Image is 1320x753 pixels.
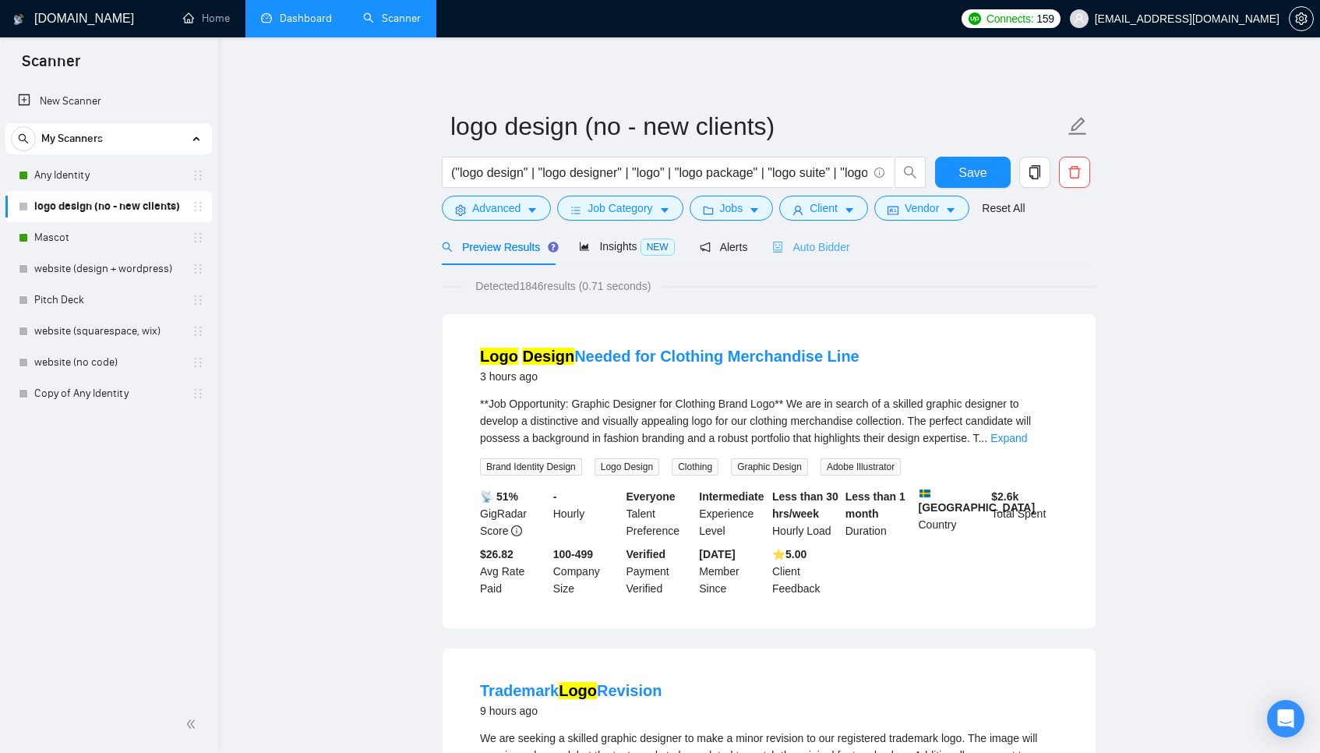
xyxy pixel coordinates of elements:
span: Clothing [672,458,718,475]
span: Graphic Design [731,458,808,475]
div: 3 hours ago [480,367,859,386]
div: 9 hours ago [480,702,662,720]
img: 🇸🇪 [919,488,930,499]
div: Experience Level [696,488,769,539]
span: Detected 1846 results (0.71 seconds) [464,278,662,295]
span: caret-down [945,204,956,216]
b: ⭐️ 5.00 [772,548,806,560]
button: delete [1059,157,1090,188]
span: Vendor [905,200,939,217]
button: idcardVendorcaret-down [874,196,969,221]
span: idcard [888,204,898,216]
mark: Design [522,348,574,365]
button: folderJobscaret-down [690,196,774,221]
button: search [11,126,36,151]
span: NEW [641,239,675,256]
a: Mascot [34,222,182,253]
button: Save [935,157,1011,188]
div: Hourly [550,488,623,539]
span: info-circle [874,168,884,178]
a: Reset All [982,200,1025,217]
b: $26.82 [480,548,514,560]
button: userClientcaret-down [779,196,868,221]
li: My Scanners [5,123,212,409]
div: Total Spent [988,488,1061,539]
span: caret-down [844,204,855,216]
div: **Job Opportunity: Graphic Designer for Clothing Brand Logo** We are in search of a skilled graph... [480,395,1058,447]
button: barsJob Categorycaret-down [557,196,683,221]
span: folder [703,204,714,216]
span: bars [570,204,581,216]
span: area-chart [579,241,590,252]
span: caret-down [749,204,760,216]
b: 📡 51% [480,490,518,503]
span: delete [1060,165,1089,179]
button: settingAdvancedcaret-down [442,196,551,221]
b: [GEOGRAPHIC_DATA] [919,488,1036,514]
div: Duration [842,488,916,539]
span: holder [192,356,204,369]
a: logo design (no - new clients) [34,191,182,222]
a: website (squarespace, wix) [34,316,182,347]
li: New Scanner [5,86,212,117]
mark: Logo [559,682,597,699]
b: - [553,490,557,503]
div: Company Size [550,546,623,597]
span: holder [192,294,204,306]
a: Any Identity [34,160,182,191]
span: Connects: [986,10,1033,27]
button: search [895,157,926,188]
mark: Logo [480,348,518,365]
span: My Scanners [41,123,103,154]
span: search [895,165,925,179]
a: Pitch Deck [34,285,182,316]
span: copy [1020,165,1050,179]
span: caret-down [659,204,670,216]
span: edit [1068,116,1088,136]
span: ... [978,432,987,444]
div: Payment Verified [623,546,697,597]
span: holder [192,232,204,244]
span: Brand Identity Design [480,458,582,475]
img: logo [13,7,24,32]
b: $ 2.6k [991,490,1018,503]
b: [DATE] [699,548,735,560]
a: searchScanner [363,12,421,25]
a: Expand [990,432,1027,444]
span: search [12,133,35,144]
span: double-left [185,716,201,732]
span: Scanner [9,50,93,83]
b: Everyone [626,490,676,503]
a: website (no code) [34,347,182,378]
button: setting [1289,6,1314,31]
a: website (design + wordpress) [34,253,182,285]
div: Member Since [696,546,769,597]
span: 159 [1036,10,1054,27]
b: Less than 30 hrs/week [772,490,838,520]
span: Logo Design [595,458,659,475]
span: Save [958,163,986,182]
span: Auto Bidder [772,241,849,253]
span: robot [772,242,783,253]
span: Alerts [700,241,748,253]
span: search [442,242,453,253]
div: Talent Preference [623,488,697,539]
a: homeHome [183,12,230,25]
a: TrademarkLogoRevision [480,682,662,699]
a: setting [1289,12,1314,25]
button: copy [1019,157,1050,188]
a: Copy of Any Identity [34,378,182,409]
a: Logo DesignNeeded for Clothing Merchandise Line [480,348,859,365]
span: holder [192,387,204,400]
span: holder [192,325,204,338]
div: GigRadar Score [477,488,550,539]
span: caret-down [527,204,538,216]
div: Hourly Load [769,488,842,539]
span: holder [192,200,204,213]
div: Client Feedback [769,546,842,597]
span: holder [192,169,204,182]
span: setting [455,204,466,216]
span: Job Category [588,200,652,217]
div: Tooltip anchor [546,240,560,254]
span: Advanced [472,200,521,217]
